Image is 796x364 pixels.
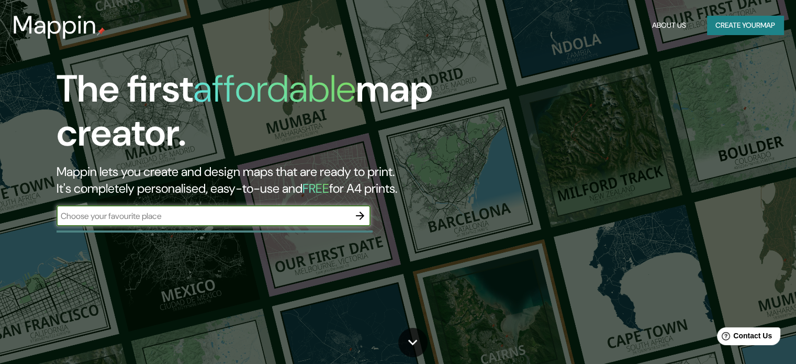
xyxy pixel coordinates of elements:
h1: affordable [193,64,356,113]
h5: FREE [302,180,329,196]
iframe: Help widget launcher [703,323,784,352]
h1: The first map creator. [57,67,455,163]
h3: Mappin [13,10,97,40]
button: Create yourmap [707,16,783,35]
input: Choose your favourite place [57,210,350,222]
img: mappin-pin [97,27,105,36]
h2: Mappin lets you create and design maps that are ready to print. It's completely personalised, eas... [57,163,455,197]
button: About Us [648,16,690,35]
